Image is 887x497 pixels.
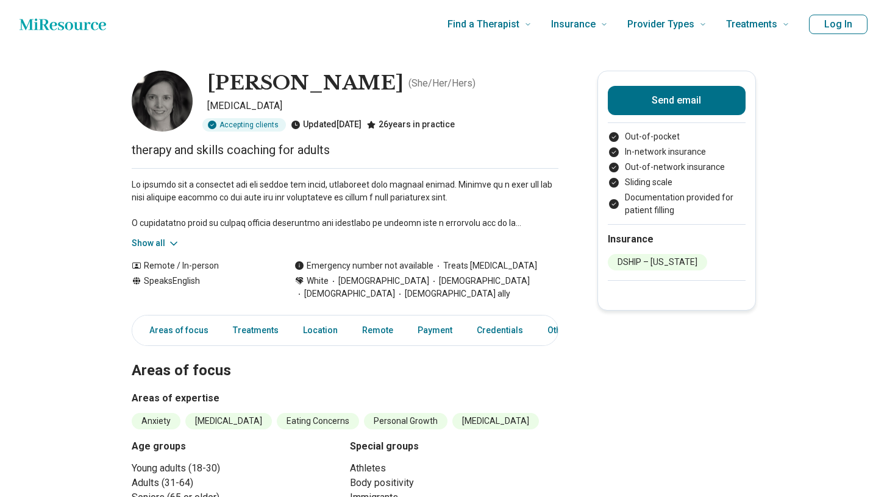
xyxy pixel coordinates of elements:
[132,237,180,250] button: Show all
[809,15,867,34] button: Log In
[307,275,329,287] span: White
[132,413,180,429] li: Anxiety
[132,71,193,132] img: Martha Golden, Psychologist
[132,461,340,476] li: Young adults (18-30)
[447,16,519,33] span: Find a Therapist
[350,476,558,490] li: Body positivity
[364,413,447,429] li: Personal Growth
[395,287,510,300] span: [DEMOGRAPHIC_DATA] ally
[608,130,746,143] li: Out-of-pocket
[20,12,106,37] a: Home page
[132,331,558,381] h2: Areas of focus
[296,318,345,343] a: Location
[132,275,270,300] div: Speaks English
[452,413,539,429] li: [MEDICAL_DATA]
[408,76,476,91] p: ( She/Her/Hers )
[355,318,401,343] a: Remote
[608,130,746,217] ul: Payment options
[726,16,777,33] span: Treatments
[551,16,596,33] span: Insurance
[135,318,216,343] a: Areas of focus
[132,391,558,406] h3: Areas of expertise
[207,99,558,113] p: [MEDICAL_DATA]
[608,191,746,217] li: Documentation provided for patient filling
[608,254,707,270] li: DSHIP – [US_STATE]
[294,259,433,272] div: Emergency number not available
[469,318,530,343] a: Credentials
[608,176,746,189] li: Sliding scale
[291,118,362,132] div: Updated [DATE]
[350,461,558,476] li: Athletes
[185,413,272,429] li: [MEDICAL_DATA]
[132,141,558,158] p: therapy and skills coaching for adults
[132,439,340,454] h3: Age groups
[132,178,558,230] p: Lo ipsumdo sit a consectet adi eli seddoe tem incid, utlaboreet dolo magnaal enimad. Minimve qu n...
[410,318,460,343] a: Payment
[608,232,746,247] h2: Insurance
[608,161,746,174] li: Out-of-network insurance
[627,16,694,33] span: Provider Types
[608,146,746,158] li: In-network insurance
[608,86,746,115] button: Send email
[429,275,530,287] span: [DEMOGRAPHIC_DATA]
[350,439,558,454] h3: Special groups
[132,476,340,490] li: Adults (31-64)
[366,118,455,132] div: 26 years in practice
[202,118,286,132] div: Accepting clients
[329,275,429,287] span: [DEMOGRAPHIC_DATA]
[433,259,537,272] span: Treats [MEDICAL_DATA]
[294,287,395,300] span: [DEMOGRAPHIC_DATA]
[132,259,270,272] div: Remote / In-person
[226,318,286,343] a: Treatments
[540,318,584,343] a: Other
[277,413,359,429] li: Eating Concerns
[207,71,404,96] h1: [PERSON_NAME]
